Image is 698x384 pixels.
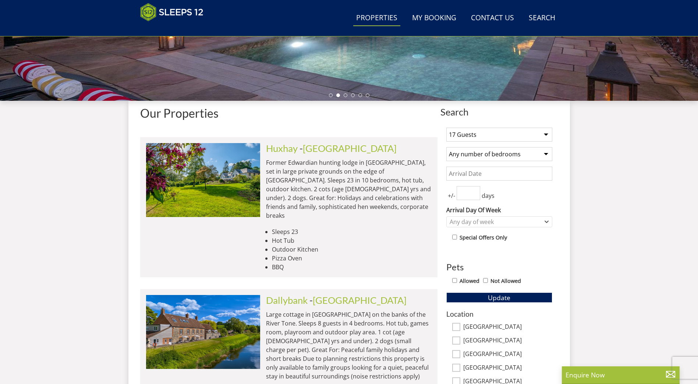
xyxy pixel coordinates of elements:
span: Update [488,293,510,302]
img: riverside-somerset-holiday-accommodation-home-sleeps-8.original.jpg [146,295,260,369]
a: [GEOGRAPHIC_DATA] [313,295,407,306]
img: duxhams-somerset-holiday-accomodation-sleeps-12.original.jpg [146,143,260,217]
span: - [309,295,407,306]
p: Former Edwardian hunting lodge in [GEOGRAPHIC_DATA], set in large private grounds on the edge of ... [266,158,432,220]
a: Search [526,10,558,26]
img: Sleeps 12 [140,3,203,21]
label: Arrival Day Of Week [446,206,552,214]
label: Not Allowed [490,277,521,285]
span: Search [440,107,558,117]
li: BBQ [272,263,432,271]
span: days [480,191,496,200]
p: Large cottage in [GEOGRAPHIC_DATA] on the banks of the River Tone. Sleeps 8 guests in 4 bedrooms.... [266,310,432,381]
h3: Pets [446,262,552,272]
button: Update [446,292,552,303]
p: Enquire Now [566,370,676,380]
label: [GEOGRAPHIC_DATA] [463,364,552,372]
a: Dallybank [266,295,308,306]
h1: Our Properties [140,107,437,120]
a: [GEOGRAPHIC_DATA] [303,143,397,154]
a: Contact Us [468,10,517,26]
span: +/- [446,191,457,200]
label: [GEOGRAPHIC_DATA] [463,351,552,359]
label: Allowed [460,277,479,285]
label: [GEOGRAPHIC_DATA] [463,337,552,345]
input: Arrival Date [446,167,552,181]
div: Any day of week [448,218,543,226]
span: - [300,143,397,154]
h3: Location [446,310,552,318]
a: Huxhay [266,143,298,154]
li: Sleeps 23 [272,227,432,236]
label: Special Offers Only [460,234,507,242]
label: [GEOGRAPHIC_DATA] [463,323,552,331]
iframe: Customer reviews powered by Trustpilot [137,26,214,32]
a: My Booking [409,10,459,26]
li: Outdoor Kitchen [272,245,432,254]
li: Pizza Oven [272,254,432,263]
a: Properties [353,10,400,26]
li: Hot Tub [272,236,432,245]
div: Combobox [446,216,552,227]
